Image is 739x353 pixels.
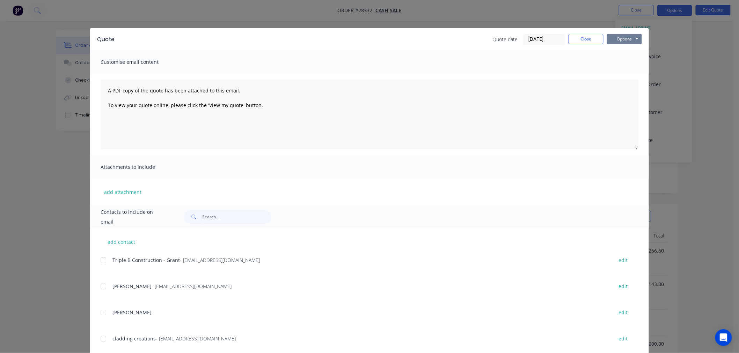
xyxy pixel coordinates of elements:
[492,36,518,43] span: Quote date
[101,162,177,172] span: Attachments to include
[180,257,260,263] span: - [EMAIL_ADDRESS][DOMAIN_NAME]
[101,187,145,197] button: add attachment
[101,80,638,149] textarea: A PDF copy of the quote has been attached to this email. To view your quote online, please click ...
[614,255,632,265] button: edit
[112,309,152,316] span: [PERSON_NAME]
[112,335,156,342] span: cladding creations
[715,329,732,346] div: Open Intercom Messenger
[112,257,180,263] span: Triple B Construction - Grant
[112,283,152,290] span: [PERSON_NAME]
[97,35,115,44] div: Quote
[202,210,271,224] input: Search...
[614,308,632,317] button: edit
[156,335,236,342] span: - [EMAIL_ADDRESS][DOMAIN_NAME]
[101,57,177,67] span: Customise email content
[569,34,603,44] button: Close
[101,207,167,227] span: Contacts to include on email
[101,236,142,247] button: add contact
[607,34,642,44] button: Options
[614,334,632,343] button: edit
[614,281,632,291] button: edit
[152,283,232,290] span: - [EMAIL_ADDRESS][DOMAIN_NAME]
